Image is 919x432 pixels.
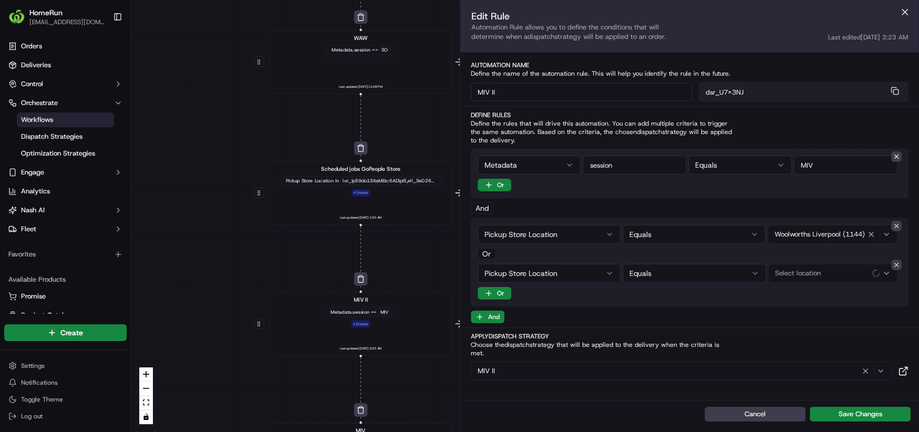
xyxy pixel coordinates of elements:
[139,382,153,396] button: zoom out
[4,271,127,288] div: Available Products
[21,98,58,108] span: Orchestrate
[478,287,511,300] button: Or
[4,38,127,55] a: Orders
[4,358,127,373] button: Settings
[335,178,339,184] span: in
[21,168,44,177] span: Engage
[331,308,369,315] span: Metadata .session
[471,11,740,22] h2: Edit Rule
[139,396,153,410] button: fit view
[351,189,370,197] div: + 1 more
[29,18,105,26] button: [EMAIL_ADDRESS][DOMAIN_NAME]
[583,156,686,174] input: Key
[4,392,127,407] button: Toggle Theme
[17,129,114,144] a: Dispatch Strategies
[21,60,51,70] span: Deliveries
[21,412,43,420] span: Log out
[471,61,909,69] label: Automation Name
[4,409,127,424] button: Log out
[471,341,734,357] span: Choose the dispatch strategy that will be applied to the delivery when the criteria is met.
[768,225,897,244] button: Woolworths Liverpool (1144)
[17,146,114,161] a: Optimization Strategies
[21,115,53,125] span: Workflows
[8,311,122,320] a: Product Catalog
[340,346,382,352] span: Last updated: [DATE] 3:23 AM
[372,47,378,53] span: ==
[4,288,127,305] button: Promise
[21,79,43,89] span: Control
[471,119,734,145] span: Define the rules that will drive this automation. You can add multiple criteria to trigger the sa...
[4,164,127,181] button: Engage
[8,8,25,25] img: HomeRun
[471,202,493,214] div: And
[471,332,909,341] label: Apply Dispatch Strategy
[4,183,127,200] a: Analytics
[139,367,153,382] button: zoom in
[775,230,865,239] span: Woolworths Liverpool (1144)
[17,112,114,127] a: Workflows
[21,378,58,387] span: Notifications
[828,33,908,42] div: Last edited [DATE] 3:23 AM
[379,47,390,54] div: SO
[378,308,391,316] div: MIV
[29,7,63,18] button: HomeRun
[471,69,734,78] span: Define the name of the automation rule. This will help you identify the rule in the future.
[4,95,127,111] button: Orchestrate
[21,224,36,234] span: Fleet
[471,311,504,323] button: And
[351,320,370,327] div: + 1 more
[794,156,897,174] input: Value
[339,84,383,90] span: Last updated: [DATE] 11:08 PM
[478,366,495,376] span: MIV II
[21,187,50,196] span: Analytics
[21,149,95,158] span: Optimization Strategies
[768,264,898,283] button: Select location
[340,215,382,221] span: Last updated: [DATE] 1:30 AM
[285,178,333,184] span: Pickup Store Location
[4,375,127,390] button: Notifications
[810,407,911,421] button: Save Changes
[4,57,127,74] a: Deliveries
[4,324,127,341] button: Create
[471,111,909,119] label: Define Rules
[21,311,71,320] span: Product Catalog
[354,34,367,42] span: WAW
[8,292,122,301] a: Promise
[4,221,127,238] button: Fleet
[340,178,436,185] div: lor_IpS9do1SItaMEtc6ADipIS,eli_SeD26DoE4t6INCidiDUNtu,lab_ETd3mAGn5ALIqUAeNi3ADM,ven_QuiSnostruDE...
[775,269,821,278] span: Select location
[21,395,63,404] span: Toggle Theme
[471,23,740,42] p: Automation Rule allows you to define the conditions that will determine when a dispatch strategy ...
[139,410,153,424] button: toggle interactivity
[4,4,109,29] button: HomeRunHomeRun[EMAIL_ADDRESS][DOMAIN_NAME]
[60,327,83,338] span: Create
[4,76,127,92] button: Control
[478,179,511,191] button: Or
[471,362,892,380] button: MIV II
[478,248,495,260] div: Or
[4,246,127,263] div: Favorites
[21,292,46,301] span: Promise
[21,205,45,215] span: Nash AI
[4,202,127,219] button: Nash AI
[354,296,367,304] span: MIV II
[371,308,377,315] span: ==
[4,307,127,324] button: Product Catalog
[332,47,370,53] span: Metadata .session
[21,42,42,51] span: Orders
[21,362,45,370] span: Settings
[321,164,400,172] span: Scheduled jobs GoPeople Store
[705,407,806,421] button: Cancel
[21,132,82,141] span: Dispatch Strategies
